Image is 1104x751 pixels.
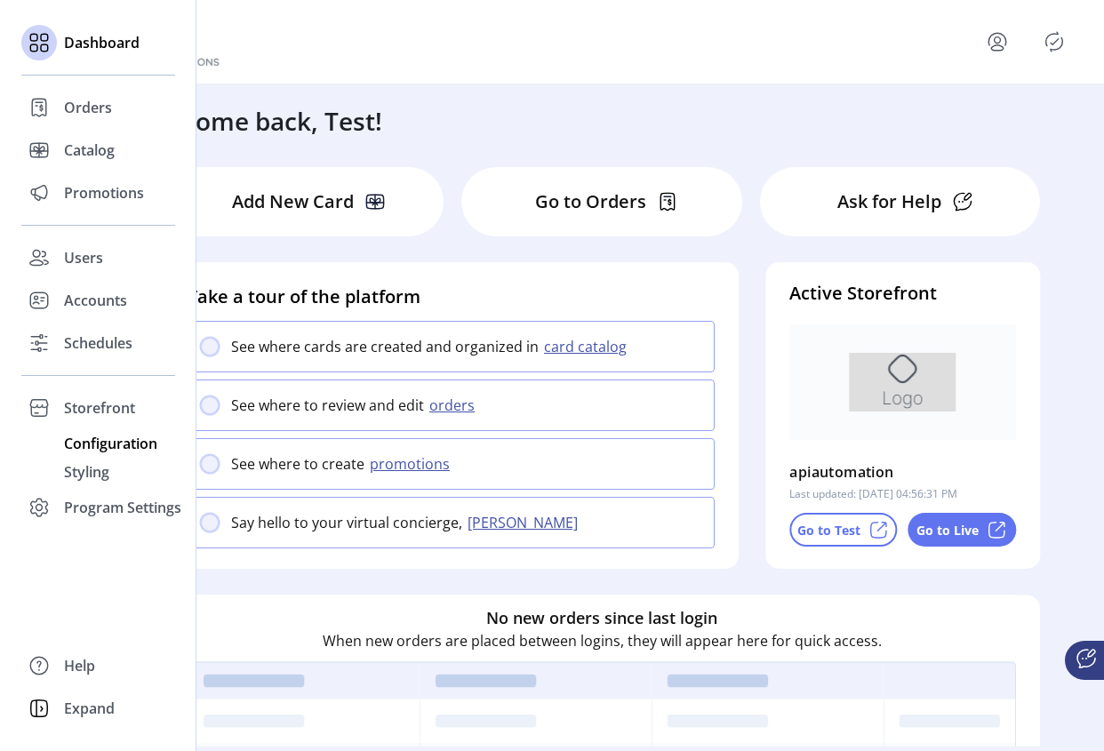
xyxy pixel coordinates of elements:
p: Add New Card [232,188,354,215]
p: apiautomation [789,458,893,486]
button: menu [962,20,1040,63]
span: Program Settings [64,497,181,518]
span: Dashboard [64,32,140,53]
span: Help [64,655,95,676]
span: Storefront [64,397,135,419]
span: Configuration [64,433,157,454]
p: Say hello to your virtual concierge, [231,512,462,533]
h4: Take a tour of the platform [188,284,715,310]
p: See where to create [231,453,364,475]
span: Orders [64,97,112,118]
span: Expand [64,698,115,719]
p: See where to review and edit [231,395,424,416]
h3: Welcome back, Test! [139,102,382,140]
span: Promotions [64,182,144,204]
span: Catalog [64,140,115,161]
button: [PERSON_NAME] [462,512,588,533]
p: Last updated: [DATE] 04:56:31 PM [789,486,957,502]
button: orders [424,395,485,416]
span: Schedules [64,332,132,354]
span: Styling [64,461,109,483]
button: card catalog [539,336,637,357]
p: Go to Orders [535,188,646,215]
h4: Active Storefront [789,280,1016,307]
h6: No new orders since last login [486,606,717,630]
button: Publisher Panel [1040,28,1068,56]
p: Ask for Help [837,188,941,215]
button: promotions [364,453,460,475]
span: Accounts [64,290,127,311]
span: Users [64,247,103,268]
p: Go to Test [797,521,860,539]
p: See where cards are created and organized in [231,336,539,357]
p: Go to Live [916,521,979,539]
p: When new orders are placed between logins, they will appear here for quick access. [323,630,882,651]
